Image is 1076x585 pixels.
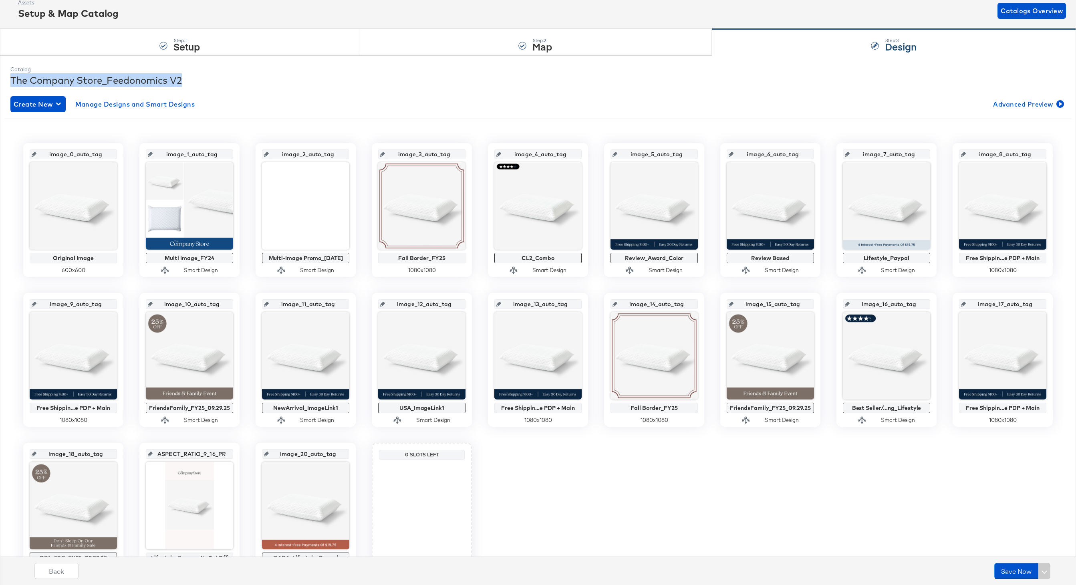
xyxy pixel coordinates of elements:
[997,3,1066,19] button: Catalogs Overview
[416,416,450,424] div: Smart Design
[729,255,812,261] div: Review Based
[184,266,218,274] div: Smart Design
[34,563,79,579] button: Back
[993,99,1062,110] span: Advanced Preview
[532,40,552,53] strong: Map
[959,266,1046,274] div: 1080 x 1080
[961,405,1044,411] div: Free Shippin...e PDP + Main
[380,405,463,411] div: USA_ImageLink1
[496,405,580,411] div: Free Shippin...e PDP + Main
[10,73,1066,87] div: The Company Store_Feedonomics V2
[1001,5,1063,16] span: Catalogs Overview
[611,416,698,424] div: 1080 x 1080
[173,38,200,43] div: Step: 1
[30,416,117,424] div: 1080 x 1080
[30,266,117,274] div: 600 x 600
[300,266,334,274] div: Smart Design
[990,96,1066,112] button: Advanced Preview
[765,266,799,274] div: Smart Design
[494,416,582,424] div: 1080 x 1080
[613,255,696,261] div: Review_Award_Color
[959,416,1046,424] div: 1080 x 1080
[148,405,231,411] div: FriendsFamily_FY25_09.29.25
[885,40,917,53] strong: Design
[613,405,696,411] div: Fall Border_FY25
[649,266,683,274] div: Smart Design
[961,255,1044,261] div: Free Shippin...e PDP + Main
[10,66,1066,73] div: Catalog
[994,563,1038,579] button: Save Now
[765,416,799,424] div: Smart Design
[173,40,200,53] strong: Setup
[184,416,218,424] div: Smart Design
[885,38,917,43] div: Step: 3
[845,255,928,261] div: Lifestyle_Paypal
[532,38,552,43] div: Step: 2
[148,255,231,261] div: Multi Image_FY24
[32,255,115,261] div: Original Image
[264,255,347,261] div: Multi-Image Promo_[DATE]
[32,405,115,411] div: Free Shippin...e PDP + Main
[380,255,463,261] div: Fall Border_FY25
[381,452,463,458] div: 0 Slots Left
[300,416,334,424] div: Smart Design
[532,266,566,274] div: Smart Design
[881,266,915,274] div: Smart Design
[18,6,119,20] div: Setup & Map Catalog
[845,405,928,411] div: Best Seller/...ng_Lifestyle
[75,99,195,110] span: Manage Designs and Smart Designs
[881,416,915,424] div: Smart Design
[729,405,812,411] div: FriendsFamily_FY25_09.29.25
[264,405,347,411] div: NewArrival_ImageLink1
[10,96,66,112] button: Create New
[14,99,62,110] span: Create New
[378,266,465,274] div: 1080 x 1080
[496,255,580,261] div: CL2_Combo
[72,96,198,112] button: Manage Designs and Smart Designs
